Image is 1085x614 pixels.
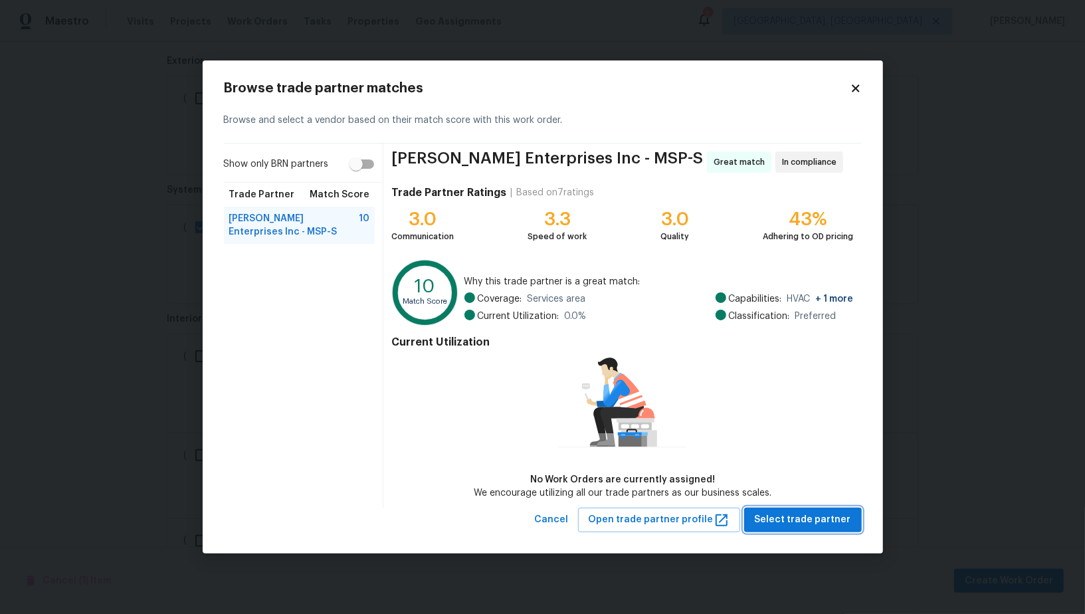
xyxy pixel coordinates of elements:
[729,292,782,306] span: Capabilities:
[403,298,448,306] text: Match Score
[391,186,506,199] h4: Trade Partner Ratings
[474,473,771,486] div: No Work Orders are currently assigned!
[415,278,436,296] text: 10
[528,230,587,243] div: Speed of work
[782,155,842,169] span: In compliance
[714,155,770,169] span: Great match
[660,213,689,226] div: 3.0
[224,82,850,95] h2: Browse trade partner matches
[224,98,862,144] div: Browse and select a vendor based on their match score with this work order.
[565,310,587,323] span: 0.0 %
[229,212,359,239] span: [PERSON_NAME] Enterprises Inc - MSP-S
[795,310,837,323] span: Preferred
[391,230,454,243] div: Communication
[787,292,854,306] span: HVAC
[391,213,454,226] div: 3.0
[729,310,790,323] span: Classification:
[478,310,559,323] span: Current Utilization:
[816,294,854,304] span: + 1 more
[589,512,730,528] span: Open trade partner profile
[229,188,295,201] span: Trade Partner
[478,292,522,306] span: Coverage:
[744,508,862,532] button: Select trade partner
[763,230,854,243] div: Adhering to OD pricing
[578,508,740,532] button: Open trade partner profile
[310,188,369,201] span: Match Score
[755,512,851,528] span: Select trade partner
[391,336,853,349] h4: Current Utilization
[530,508,574,532] button: Cancel
[535,512,569,528] span: Cancel
[391,152,703,173] span: [PERSON_NAME] Enterprises Inc - MSP-S
[506,186,516,199] div: |
[528,213,587,226] div: 3.3
[516,186,594,199] div: Based on 7 ratings
[763,213,854,226] div: 43%
[224,157,329,171] span: Show only BRN partners
[660,230,689,243] div: Quality
[528,292,586,306] span: Services area
[359,212,369,239] span: 10
[464,275,854,288] span: Why this trade partner is a great match:
[474,486,771,500] div: We encourage utilizing all our trade partners as our business scales.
